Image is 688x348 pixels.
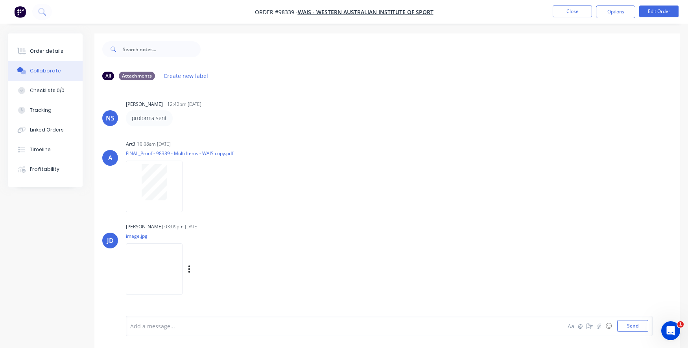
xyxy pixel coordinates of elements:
div: A [108,153,113,163]
button: Timeline [8,140,83,159]
div: Linked Orders [30,126,64,133]
span: 1 [677,321,684,328]
button: @ [575,321,585,331]
button: Collaborate [8,61,83,81]
button: Order details [8,41,83,61]
button: Create new label [160,70,212,81]
p: proforma sent [132,114,167,122]
button: Checklists 0/0 [8,81,83,100]
button: Edit Order [639,6,679,17]
div: art3 [126,141,135,148]
div: [PERSON_NAME] [126,223,163,230]
iframe: Intercom live chat [661,321,680,340]
button: Profitability [8,159,83,179]
div: Tracking [30,107,52,114]
div: [PERSON_NAME] [126,101,163,108]
div: Attachments [119,72,155,80]
p: image.jpg [126,233,270,239]
button: Linked Orders [8,120,83,140]
div: Collaborate [30,67,61,74]
div: - 12:42pm [DATE] [164,101,201,108]
input: Search notes... [123,41,201,57]
a: WAIS - Western Australian Institute of Sport [298,8,433,16]
div: All [102,72,114,80]
div: 03:09pm [DATE] [164,223,199,230]
div: 10:08am [DATE] [137,141,171,148]
button: Close [553,6,592,17]
div: Order details [30,48,63,55]
div: NS [106,113,114,123]
button: ☺ [604,321,613,331]
img: Factory [14,6,26,18]
p: FINAL_Proof - 98339 - Multi Items - WAIS copy.pdf [126,150,233,157]
button: Send [617,320,648,332]
button: Aa [566,321,575,331]
button: Options [596,6,635,18]
span: Order #98339 - [255,8,298,16]
div: Profitability [30,166,59,173]
div: Checklists 0/0 [30,87,65,94]
div: JD [107,236,114,245]
button: Tracking [8,100,83,120]
div: Timeline [30,146,51,153]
